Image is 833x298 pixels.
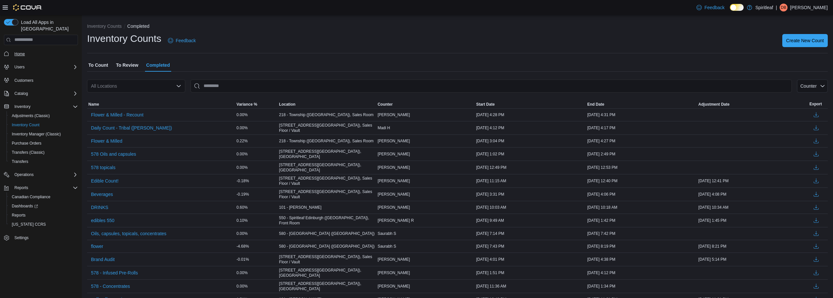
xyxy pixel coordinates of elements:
[12,203,38,209] span: Dashboards
[378,231,396,236] span: Saurabh S
[12,131,61,137] span: Inventory Manager (Classic)
[190,79,792,93] input: This is a search bar. After typing your query, hit enter to filter the results lower in the page.
[1,233,81,242] button: Settings
[781,4,787,11] span: DB
[278,280,376,293] div: [STREET_ADDRESS][GEOGRAPHIC_DATA]), [GEOGRAPHIC_DATA]
[378,151,410,157] span: [PERSON_NAME]
[278,266,376,279] div: [STREET_ADDRESS][GEOGRAPHIC_DATA]), [GEOGRAPHIC_DATA]
[1,49,81,59] button: Home
[586,124,697,132] div: [DATE] 4:17 PM
[278,214,376,227] div: 550 - Spiritleaf Edinburgh ([GEOGRAPHIC_DATA]), Front Room
[586,242,697,250] div: [DATE] 8:19 PM
[9,220,78,228] span: Washington CCRS
[7,157,81,166] button: Transfers
[704,4,724,11] span: Feedback
[476,102,495,107] span: Start Date
[7,148,81,157] button: Transfers (Classic)
[9,193,78,201] span: Canadian Compliance
[9,139,78,147] span: Purchase Orders
[88,176,121,186] button: Edible Count!
[91,217,115,224] span: edibles 550
[12,103,78,111] span: Inventory
[12,63,78,71] span: Users
[586,111,697,119] div: [DATE] 4:31 PM
[790,4,828,11] p: [PERSON_NAME]
[378,138,410,144] span: [PERSON_NAME]
[586,177,697,185] div: [DATE] 12:40 PM
[127,24,150,29] button: Completed
[87,100,235,108] button: Name
[91,270,138,276] span: 578 - Infused Pre-Rolls
[9,149,78,156] span: Transfers (Classic)
[88,229,169,238] button: Oils, capsules, topicals, concentrates
[475,217,586,224] div: [DATE] 9:49 AM
[9,211,28,219] a: Reports
[776,4,777,11] p: |
[378,205,410,210] span: [PERSON_NAME]
[475,269,586,277] div: [DATE] 1:51 PM
[88,241,106,251] button: flower
[14,235,28,240] span: Settings
[88,149,139,159] button: 578 Oils and capsules
[235,177,278,185] div: -0.18%
[475,242,586,250] div: [DATE] 7:43 PM
[586,100,697,108] button: End Date
[475,111,586,119] div: [DATE] 4:28 PM
[586,255,697,263] div: [DATE] 4:38 PM
[91,283,130,289] span: 578 - Concentrates
[378,257,410,262] span: [PERSON_NAME]
[235,137,278,145] div: 0.22%
[88,254,117,264] button: Brand Audit
[12,113,50,118] span: Adjustments (Classic)
[475,164,586,171] div: [DATE] 12:49 PM
[475,124,586,132] div: [DATE] 4:12 PM
[146,59,170,72] span: Completed
[91,112,143,118] span: Flower & Milled - Recount
[586,217,697,224] div: [DATE] 1:42 PM
[235,124,278,132] div: 0.00%
[475,255,586,263] div: [DATE] 4:01 PM
[278,121,376,134] div: [STREET_ADDRESS][GEOGRAPHIC_DATA]), Sales Floor / Vault
[1,102,81,111] button: Inventory
[12,50,78,58] span: Home
[14,78,33,83] span: Customers
[12,150,45,155] span: Transfers (Classic)
[1,89,81,98] button: Catalog
[91,243,103,250] span: flower
[9,202,41,210] a: Dashboards
[14,104,30,109] span: Inventory
[697,100,808,108] button: Adjustment Date
[475,177,586,185] div: [DATE] 11:15 AM
[12,171,78,179] span: Operations
[278,161,376,174] div: [STREET_ADDRESS][GEOGRAPHIC_DATA]), [GEOGRAPHIC_DATA]
[235,111,278,119] div: 0.00%
[12,234,78,242] span: Settings
[378,284,410,289] span: [PERSON_NAME]
[235,255,278,263] div: -0.01%
[378,102,393,107] span: Counter
[782,34,828,47] button: Create New Count
[378,244,396,249] span: Saurabh S
[1,76,81,85] button: Customers
[7,202,81,211] a: Dashboards
[12,76,78,84] span: Customers
[797,79,828,93] button: Counter
[176,37,196,44] span: Feedback
[9,149,47,156] a: Transfers (Classic)
[12,159,28,164] span: Transfers
[235,203,278,211] div: 0.60%
[278,100,376,108] button: Location
[9,130,63,138] a: Inventory Manager (Classic)
[165,34,198,47] a: Feedback
[9,121,42,129] a: Inventory Count
[88,202,111,212] button: DRINKS
[694,1,727,14] a: Feedback
[697,255,808,263] div: [DATE] 5:14 PM
[91,178,118,184] span: Edible Count!
[13,4,42,11] img: Cova
[88,216,117,225] button: edibles 550
[91,138,122,144] span: Flower & Milled
[87,23,828,31] nav: An example of EuiBreadcrumbs
[91,151,136,157] span: 578 Oils and capsules
[7,220,81,229] button: [US_STATE] CCRS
